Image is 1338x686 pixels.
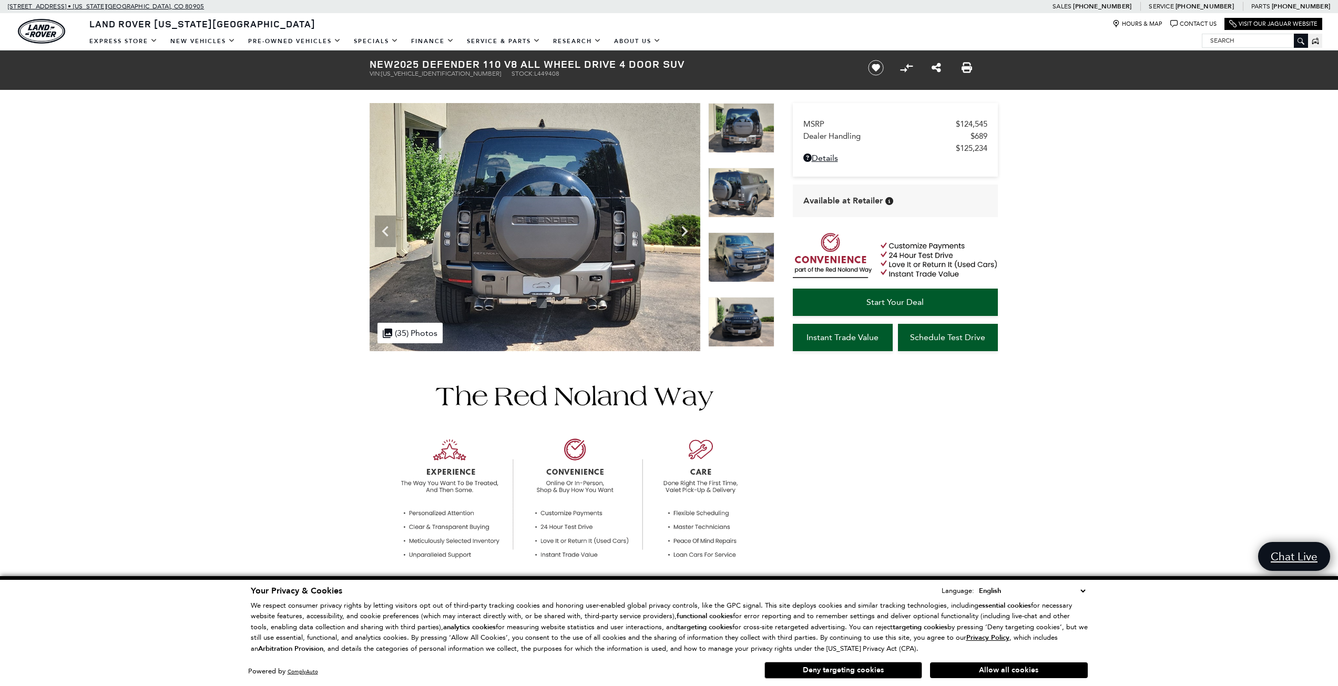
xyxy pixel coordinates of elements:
span: $124,545 [956,119,987,129]
button: Deny targeting cookies [764,662,922,679]
a: land-rover [18,19,65,44]
a: [PHONE_NUMBER] [1272,2,1330,11]
a: Specials [348,32,405,50]
a: About Us [608,32,667,50]
h1: 2025 Defender 110 V8 All Wheel Drive 4 Door SUV [370,58,851,70]
span: MSRP [803,119,956,129]
a: Details [803,153,987,163]
span: L449408 [534,70,559,77]
strong: functional cookies [677,611,733,621]
strong: New [370,57,394,71]
div: Next [674,216,695,247]
span: Instant Trade Value [806,332,879,342]
a: ComplyAuto [288,668,318,675]
div: Language: [942,587,974,594]
a: Service & Parts [461,32,547,50]
img: New 2025 Carpathian Grey LAND ROVER V8 image 13 [708,168,774,218]
a: [PHONE_NUMBER] [1176,2,1234,11]
a: Privacy Policy [966,633,1009,641]
a: Finance [405,32,461,50]
span: Your Privacy & Cookies [251,585,342,597]
span: Available at Retailer [803,195,883,207]
span: Dealer Handling [803,131,971,141]
a: Dealer Handling $689 [803,131,987,141]
a: Print this New 2025 Defender 110 V8 All Wheel Drive 4 Door SUV [962,62,972,74]
strong: essential cookies [978,601,1031,610]
iframe: YouTube video player [793,356,998,522]
a: Chat Live [1258,542,1330,571]
span: Land Rover [US_STATE][GEOGRAPHIC_DATA] [89,17,315,30]
span: Sales [1053,3,1071,10]
div: Vehicle is in stock and ready for immediate delivery. Due to demand, availability is subject to c... [885,197,893,205]
nav: Main Navigation [83,32,667,50]
a: New Vehicles [164,32,242,50]
a: Land Rover [US_STATE][GEOGRAPHIC_DATA] [83,17,322,30]
span: Parts [1251,3,1270,10]
a: Start Your Deal [793,289,998,316]
button: Compare Vehicle [898,60,914,76]
a: Contact Us [1170,20,1217,28]
a: [PHONE_NUMBER] [1073,2,1131,11]
span: [US_VEHICLE_IDENTIFICATION_NUMBER] [381,70,501,77]
a: Research [547,32,608,50]
span: $125,234 [956,144,987,153]
p: We respect consumer privacy rights by letting visitors opt out of third-party tracking cookies an... [251,600,1088,654]
a: Schedule Test Drive [898,324,998,351]
span: Stock: [512,70,534,77]
img: New 2025 Carpathian Grey LAND ROVER V8 image 12 [708,103,774,153]
img: Land Rover [18,19,65,44]
a: [STREET_ADDRESS] • [US_STATE][GEOGRAPHIC_DATA], CO 80905 [8,3,204,10]
a: MSRP $124,545 [803,119,987,129]
a: Pre-Owned Vehicles [242,32,348,50]
div: Powered by [248,668,318,675]
input: Search [1202,34,1308,47]
strong: Arbitration Provision [258,644,323,653]
span: VIN: [370,70,381,77]
img: New 2025 Carpathian Grey LAND ROVER V8 image 15 [708,297,774,347]
a: $125,234 [803,144,987,153]
u: Privacy Policy [966,633,1009,642]
img: New 2025 Carpathian Grey LAND ROVER V8 image 14 [708,232,774,282]
button: Allow all cookies [930,662,1088,678]
span: $689 [971,131,987,141]
a: Hours & Map [1112,20,1162,28]
span: Start Your Deal [866,297,924,307]
div: Previous [375,216,396,247]
button: Save vehicle [864,59,887,76]
a: EXPRESS STORE [83,32,164,50]
span: Chat Live [1265,549,1323,564]
strong: analytics cookies [443,622,496,632]
a: Visit Our Jaguar Website [1229,20,1317,28]
a: Share this New 2025 Defender 110 V8 All Wheel Drive 4 Door SUV [932,62,941,74]
span: Service [1149,3,1173,10]
select: Language Select [976,585,1088,597]
a: Instant Trade Value [793,324,893,351]
span: Schedule Test Drive [910,332,985,342]
div: (35) Photos [377,323,443,343]
img: New 2025 Carpathian Grey LAND ROVER V8 image 12 [370,103,700,351]
strong: targeting cookies [678,622,732,632]
strong: targeting cookies [893,622,947,632]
